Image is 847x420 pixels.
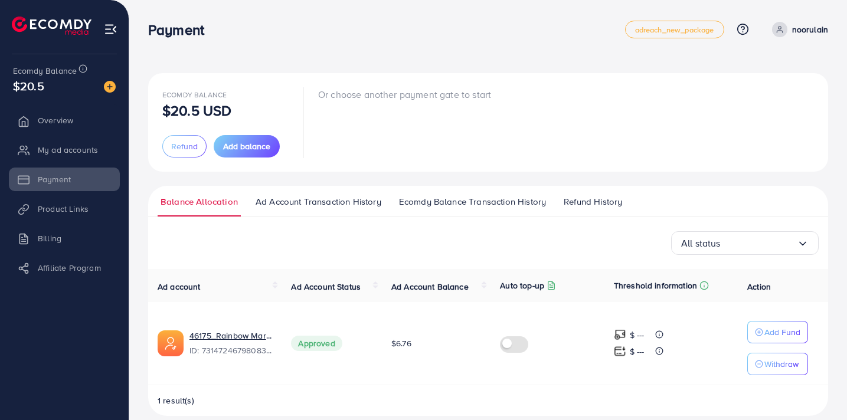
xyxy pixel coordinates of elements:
[681,234,721,252] span: All status
[162,90,227,100] span: Ecomdy Balance
[13,77,44,94] span: $20.5
[747,321,808,343] button: Add Fund
[721,234,797,252] input: Search for option
[161,195,238,208] span: Balance Allocation
[747,281,771,293] span: Action
[256,195,381,208] span: Ad Account Transaction History
[171,140,198,152] span: Refund
[564,195,622,208] span: Refund History
[214,135,280,157] button: Add balance
[162,103,231,117] p: $20.5 USD
[162,135,207,157] button: Refund
[635,26,714,34] span: adreach_new_package
[767,22,828,37] a: noorulain
[792,22,828,37] p: noorulain
[614,278,697,293] p: Threshold information
[391,337,411,349] span: $6.76
[158,281,201,293] span: Ad account
[500,278,544,293] p: Auto top-up
[614,345,626,357] img: top-up amount
[13,65,77,77] span: Ecomdy Balance
[764,325,800,339] p: Add Fund
[104,81,116,93] img: image
[630,344,645,359] p: $ ---
[291,281,361,293] span: Ad Account Status
[614,329,626,341] img: top-up amount
[391,281,469,293] span: Ad Account Balance
[189,344,272,356] span: ID: 7314724679808335874
[671,231,819,255] div: Search for option
[747,353,808,375] button: Withdraw
[630,328,645,342] p: $ ---
[223,140,270,152] span: Add balance
[12,17,91,35] img: logo
[148,21,214,38] h3: Payment
[158,330,184,356] img: ic-ads-acc.e4c84228.svg
[318,87,491,101] p: Or choose another payment gate to start
[399,195,546,208] span: Ecomdy Balance Transaction History
[104,22,117,36] img: menu
[764,357,799,371] p: Withdraw
[625,21,724,38] a: adreach_new_package
[158,395,194,406] span: 1 result(s)
[291,336,342,351] span: Approved
[189,330,272,342] a: 46175_Rainbow Mart_1703092077019
[189,330,272,357] div: <span class='underline'>46175_Rainbow Mart_1703092077019</span></br>7314724679808335874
